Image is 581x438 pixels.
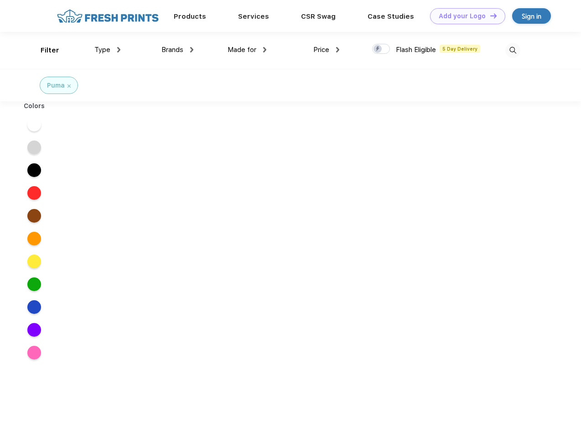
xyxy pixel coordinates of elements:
[54,8,161,24] img: fo%20logo%202.webp
[228,46,256,54] span: Made for
[505,43,520,58] img: desktop_search.svg
[439,12,486,20] div: Add your Logo
[238,12,269,21] a: Services
[67,84,71,88] img: filter_cancel.svg
[94,46,110,54] span: Type
[490,13,497,18] img: DT
[440,45,480,53] span: 5 Day Delivery
[396,46,436,54] span: Flash Eligible
[117,47,120,52] img: dropdown.png
[522,11,541,21] div: Sign in
[41,45,59,56] div: Filter
[190,47,193,52] img: dropdown.png
[161,46,183,54] span: Brands
[17,101,52,111] div: Colors
[313,46,329,54] span: Price
[47,81,65,90] div: Puma
[336,47,339,52] img: dropdown.png
[174,12,206,21] a: Products
[301,12,336,21] a: CSR Swag
[512,8,551,24] a: Sign in
[263,47,266,52] img: dropdown.png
